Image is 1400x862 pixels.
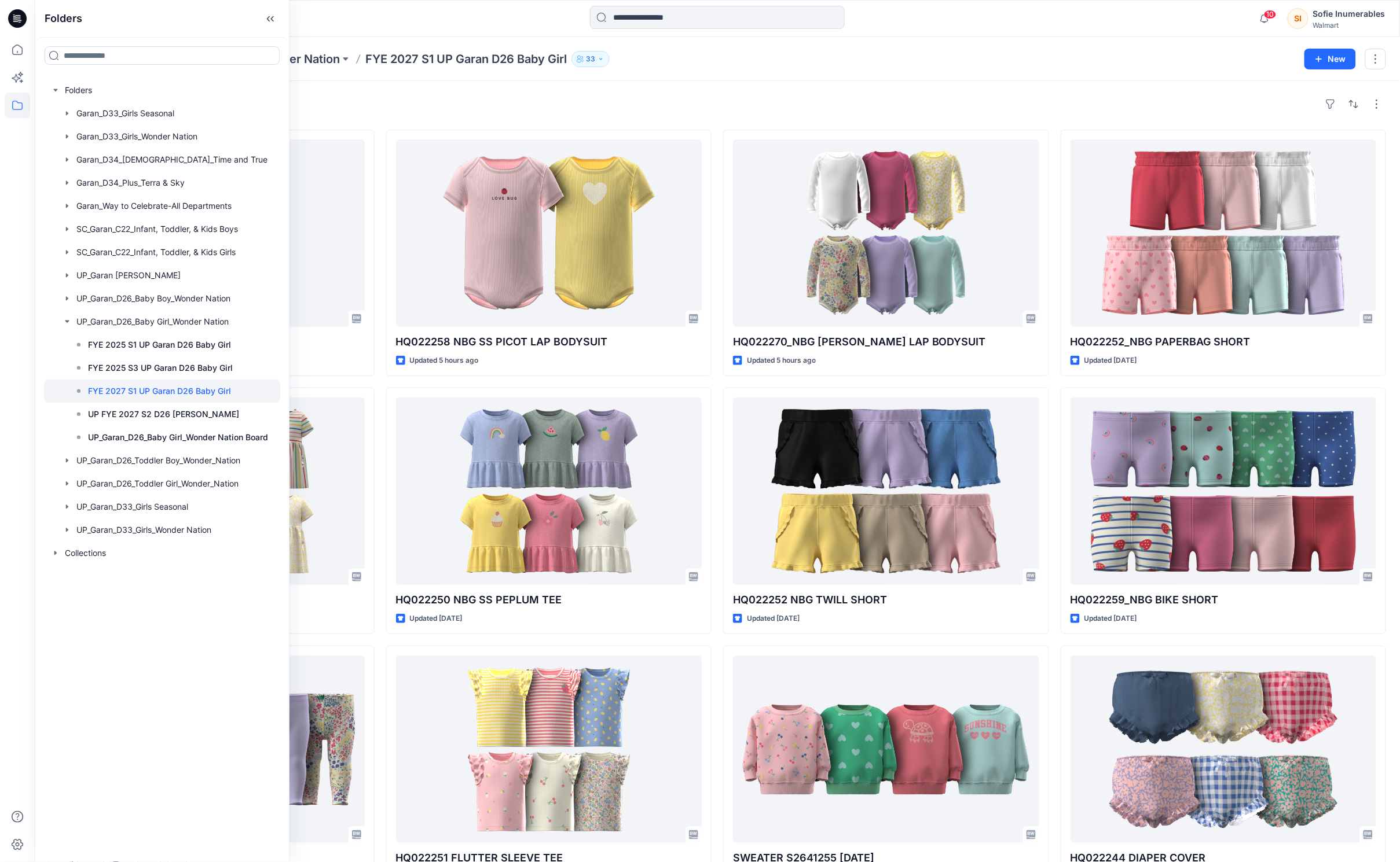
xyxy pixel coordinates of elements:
div: Walmart [1313,21,1386,30]
a: HQ022244 DIAPER COVER [1071,655,1377,843]
p: Updated 5 hours ago [410,355,479,367]
p: FYE 2025 S3 UP Garan D26 Baby Girl [88,361,233,375]
p: UP_Garan_D26_Baby Girl_Wonder Nation Board [88,430,268,444]
div: Sofie Inumerables [1313,7,1386,21]
p: Updated [DATE] [1084,613,1137,625]
p: HQ022250 NBG SS PEPLUM TEE [396,592,702,608]
span: 10 [1264,10,1277,19]
button: 33 [571,51,610,67]
p: FYE 2027 S1 UP Garan D26 Baby Girl [365,51,567,67]
a: HQ022258 NBG SS PICOT LAP BODYSUIT [396,139,702,327]
p: FYE 2027 S1 UP Garan D26 Baby Girl [88,384,231,398]
p: HQ022252 NBG TWILL SHORT [733,592,1039,608]
div: SI [1288,8,1309,29]
a: HQ022251 FLUTTER SLEEVE TEE [396,655,702,843]
a: SWEATER S2641255 5.15.25 [733,655,1039,843]
p: HQ022259_NBG BIKE SHORT [1071,592,1377,608]
p: Updated [DATE] [410,613,463,625]
p: HQ022252_NBG PAPERBAG SHORT [1071,334,1377,350]
a: HQ022252_NBG PAPERBAG SHORT [1071,139,1377,327]
p: HQ022258 NBG SS PICOT LAP BODYSUIT [396,334,702,350]
p: UP FYE 2027 S2 D26 [PERSON_NAME] [88,407,239,421]
p: Updated 5 hours ago [747,355,816,367]
a: HQ022252 NBG TWILL SHORT [733,397,1039,585]
button: New [1304,49,1356,69]
a: HQ022259_NBG BIKE SHORT [1071,397,1377,585]
p: Updated [DATE] [747,613,800,625]
a: HQ022270_NBG LS PICOT LAP BODYSUIT [733,139,1039,327]
p: 33 [586,53,595,65]
a: HQ022250 NBG SS PEPLUM TEE [396,397,702,585]
p: FYE 2025 S1 UP Garan D26 Baby Girl [88,338,231,352]
p: Updated [DATE] [1084,355,1137,367]
p: HQ022270_NBG [PERSON_NAME] LAP BODYSUIT [733,334,1039,350]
